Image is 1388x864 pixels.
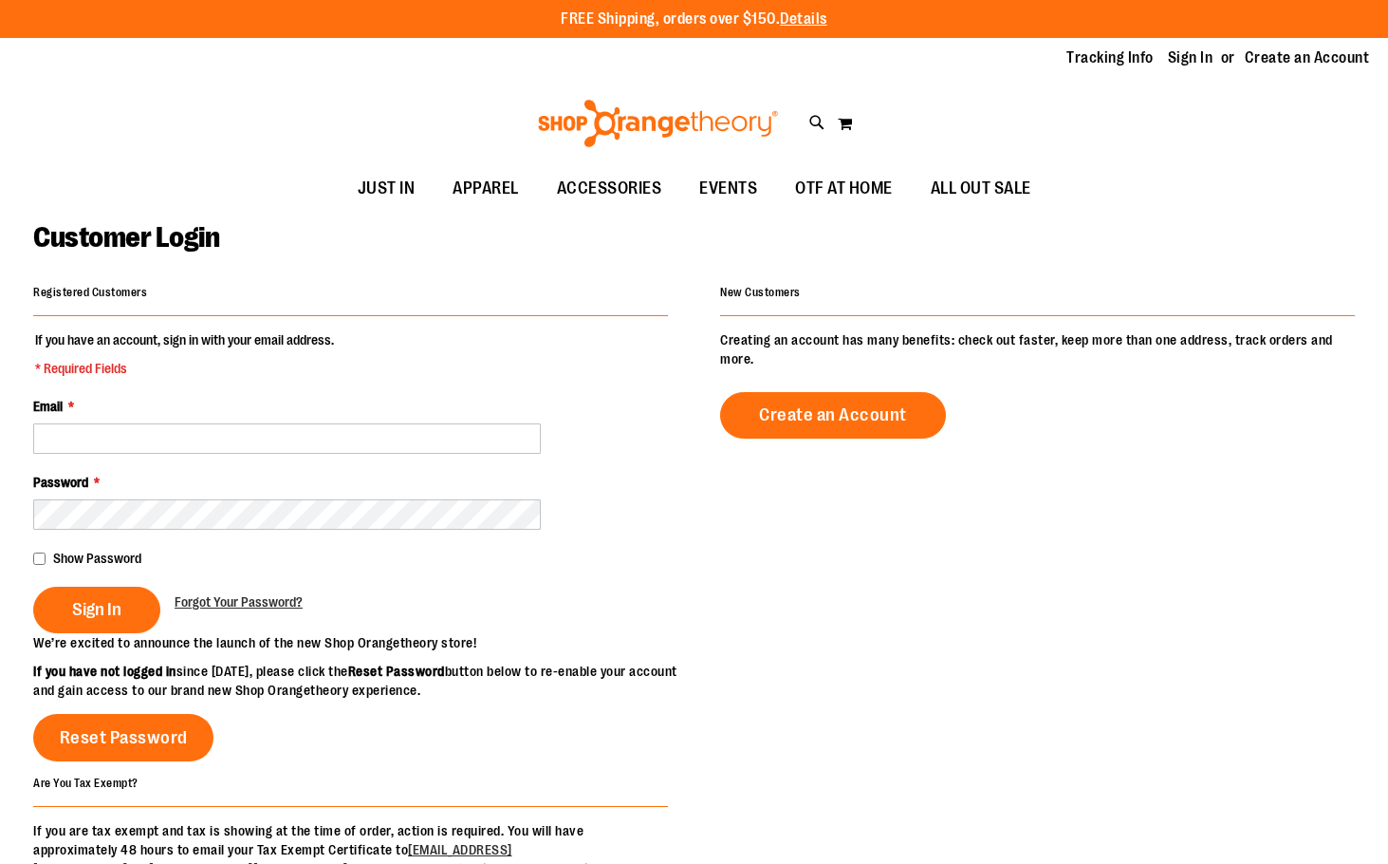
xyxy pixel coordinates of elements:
[561,9,827,30] p: FREE Shipping, orders over $150.
[557,167,662,210] span: ACCESSORIES
[33,633,694,652] p: We’re excited to announce the launch of the new Shop Orangetheory store!
[33,221,219,254] span: Customer Login
[720,392,946,439] a: Create an Account
[453,167,519,210] span: APPAREL
[33,776,139,789] strong: Are You Tax Exempt?
[759,404,907,425] span: Create an Account
[33,475,88,490] span: Password
[795,167,893,210] span: OTF AT HOME
[699,167,757,210] span: EVENTS
[1245,47,1370,68] a: Create an Account
[60,727,188,748] span: Reset Password
[348,664,445,679] strong: Reset Password
[175,594,303,610] span: Forgot Your Password?
[33,664,176,679] strong: If you have not logged in
[1066,47,1154,68] a: Tracking Info
[535,100,781,147] img: Shop Orangetheory
[35,359,334,378] span: * Required Fields
[33,587,160,633] button: Sign In
[53,551,141,566] span: Show Password
[33,330,336,378] legend: If you have an account, sign in with your email address.
[33,662,694,700] p: since [DATE], please click the button below to re-enable your account and gain access to our bran...
[33,399,63,414] span: Email
[720,330,1355,368] p: Creating an account has many benefits: check out faster, keep more than one address, track orders...
[1168,47,1213,68] a: Sign In
[33,714,213,761] a: Reset Password
[175,592,303,611] a: Forgot Your Password?
[358,167,416,210] span: JUST IN
[931,167,1031,210] span: ALL OUT SALE
[72,599,121,620] span: Sign In
[33,286,147,299] strong: Registered Customers
[720,286,801,299] strong: New Customers
[780,10,827,28] a: Details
